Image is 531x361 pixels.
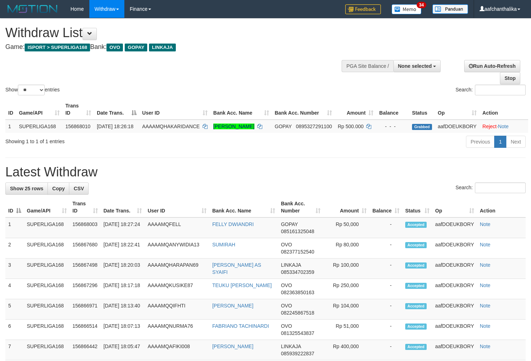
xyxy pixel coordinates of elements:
img: MOTION_logo.png [5,4,60,14]
td: AAAAMQKUSIKE87 [145,279,209,299]
td: SUPERLIGA168 [24,217,70,238]
td: AAAAMQFELL [145,217,209,238]
img: Button%20Memo.svg [392,4,422,14]
th: Bank Acc. Number: activate to sort column ascending [272,99,335,120]
td: Rp 80,000 [323,238,370,259]
span: Copy 0895327291100 to clipboard [296,124,332,129]
a: SUMIRAH [212,242,235,247]
td: 7 [5,340,24,360]
td: aafDOEUKBORY [432,217,477,238]
label: Show entries [5,85,60,95]
th: Status [409,99,435,120]
td: aafDOEUKBORY [432,299,477,320]
a: Note [480,303,491,309]
span: GOPAY [281,221,298,227]
td: Rp 104,000 [323,299,370,320]
td: 6 [5,320,24,340]
a: CSV [69,182,89,195]
span: 156868010 [65,124,90,129]
span: Rp 500.000 [338,124,363,129]
a: Stop [500,72,520,84]
th: Game/API: activate to sort column ascending [24,197,70,217]
a: Note [480,344,491,349]
span: Accepted [405,242,427,248]
td: Rp 100,000 [323,259,370,279]
td: [DATE] 18:27:24 [101,217,145,238]
span: LINKAJA [149,44,176,51]
img: panduan.png [432,4,468,14]
a: Note [480,282,491,288]
th: User ID: activate to sort column ascending [145,197,209,217]
span: OVO [281,303,292,309]
a: [PERSON_NAME] [212,344,253,349]
a: TEUKU [PERSON_NAME] [212,282,272,288]
th: Bank Acc. Name: activate to sort column ascending [210,99,272,120]
a: Next [506,136,526,148]
td: aafDOEUKBORY [432,259,477,279]
td: [DATE] 18:05:47 [101,340,145,360]
td: SUPERLIGA168 [24,259,70,279]
a: Note [498,124,509,129]
span: None selected [398,63,432,69]
span: Copy 082363850163 to clipboard [281,290,314,295]
span: Copy 085939222837 to clipboard [281,351,314,356]
a: Previous [466,136,495,148]
th: Date Trans.: activate to sort column descending [94,99,139,120]
td: aafDOEUKBORY [432,279,477,299]
input: Search: [475,85,526,95]
td: 156866514 [70,320,101,340]
th: Balance [376,99,409,120]
th: Balance: activate to sort column ascending [369,197,402,217]
span: Copy 085334702359 to clipboard [281,269,314,275]
span: LINKAJA [281,344,301,349]
span: Accepted [405,222,427,228]
td: SUPERLIGA168 [24,320,70,340]
td: 1 [5,217,24,238]
td: Rp 51,000 [323,320,370,340]
td: 156866971 [70,299,101,320]
td: - [369,320,402,340]
th: Amount: activate to sort column ascending [335,99,376,120]
td: - [369,238,402,259]
span: OVO [281,242,292,247]
td: - [369,279,402,299]
td: AAAAMQNURMA76 [145,320,209,340]
span: Copy 085161325048 to clipboard [281,229,314,234]
td: [DATE] 18:13:40 [101,299,145,320]
td: aafDOEUKBORY [432,320,477,340]
td: Rp 50,000 [323,217,370,238]
span: Accepted [405,262,427,269]
a: [PERSON_NAME] [213,124,254,129]
a: Reject [482,124,497,129]
div: PGA Site Balance / [342,60,393,72]
td: 156866442 [70,340,101,360]
td: SUPERLIGA168 [24,340,70,360]
td: aafDOEUKBORY [432,238,477,259]
td: [DATE] 18:17:18 [101,279,145,299]
td: 4 [5,279,24,299]
td: 3 [5,259,24,279]
a: [PERSON_NAME] AS SYAIFI [212,262,261,275]
a: Show 25 rows [5,182,48,195]
td: 156867296 [70,279,101,299]
h1: Latest Withdraw [5,165,526,179]
span: LINKAJA [281,262,301,268]
th: User ID: activate to sort column ascending [139,99,210,120]
span: GOPAY [125,44,147,51]
h1: Withdraw List [5,26,347,40]
label: Search: [456,182,526,193]
td: SUPERLIGA168 [24,238,70,259]
span: Copy [52,186,65,191]
span: Accepted [405,303,427,309]
td: - [369,299,402,320]
span: 34 [417,2,426,8]
h4: Game: Bank: [5,44,347,51]
th: Op: activate to sort column ascending [435,99,480,120]
span: Accepted [405,344,427,350]
select: Showentries [18,85,45,95]
th: ID: activate to sort column descending [5,197,24,217]
td: - [369,259,402,279]
span: OVO [281,282,292,288]
button: None selected [393,60,441,72]
th: Date Trans.: activate to sort column ascending [101,197,145,217]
